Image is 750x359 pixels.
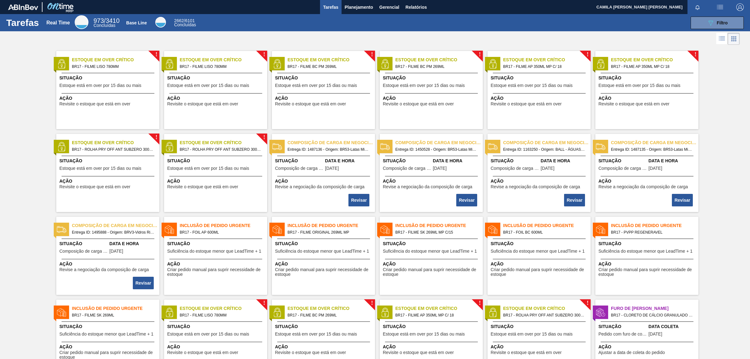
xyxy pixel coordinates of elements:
[165,59,174,68] img: status
[491,166,539,171] span: Composição de carga em negociação
[287,146,370,153] span: Entrega ID: 1487136 - Origem: BR53-Latas Minas - Destino: BR17
[648,323,697,330] span: Data Coleta
[491,344,589,350] span: Ação
[433,158,481,164] span: Data e Hora
[275,83,357,88] span: Estoque está em over por 15 dias ou mais
[491,332,572,336] span: Estoque está em over por 15 dias ou mais
[596,142,605,151] img: status
[133,276,154,290] div: Completar tarefa: 29882361
[59,178,158,185] span: Ação
[167,267,266,277] span: Criar pedido manual para suprir necessidade de estoque
[59,240,108,247] span: Situação
[275,332,357,336] span: Estoque está em over por 15 dias ou mais
[383,95,481,102] span: Ação
[272,59,282,68] img: status
[167,185,238,189] span: Revisite o estoque que está em over
[503,139,591,146] span: Composição de carga em negociação
[491,95,589,102] span: Ação
[395,146,478,153] span: Entrega ID: 1450528 - Origem: BR53-Latas Minas - Destino: BR17
[380,308,390,317] img: status
[6,19,39,26] h1: Tarefas
[598,267,697,277] span: Criar pedido manual para suprir necessidade de estoque
[167,83,249,88] span: Estoque está em over por 15 dias ou mais
[716,33,728,45] div: Visão em Lista
[736,3,744,11] img: Logout
[167,332,249,336] span: Estoque está em over por 15 dias ou mais
[395,305,483,312] span: Estoque em Over Crítico
[383,185,472,189] span: Revise a negociação da composição de carga
[8,4,38,10] img: TNhmsLtSVTkK8tSr43FrP2fwEKptu5GPRR3wAAAABJRU5ErkJggg==
[503,305,591,312] span: Estoque em Over Crítico
[72,229,154,236] span: Entrega ID: 1495888 - Origem: BRV3-Vidros Rio - Destino: BR17
[272,308,282,317] img: status
[598,323,647,330] span: Situação
[287,63,370,70] span: BR17 - FILME BC PM 269ML
[323,3,338,11] span: Tarefas
[72,305,159,312] span: Inclusão de Pedido Urgente
[596,225,605,234] img: status
[59,344,158,350] span: Ação
[598,185,688,189] span: Revise a negociação da composição de carga
[59,261,158,267] span: Ação
[180,312,262,319] span: BR17 - FILME LISO 780MM
[598,166,647,171] span: Composição de carga em negociação
[611,312,693,319] span: BR17 - CLORETO DE CÁLCIO GRANULADO Pedido - 2006638
[72,57,159,63] span: Estoque em Over Crítico
[167,350,238,355] span: Revisite o estoque que está em over
[275,95,373,102] span: Ação
[165,142,174,151] img: status
[155,17,166,28] div: Base Line
[287,312,370,319] span: BR17 - FILME BC PM 269ML
[541,166,554,171] span: 23/04/2023,
[648,166,662,171] span: 03/06/2024,
[433,166,447,171] span: 13/04/2024,
[611,139,698,146] span: Composição de carga em negociação
[383,267,481,277] span: Criar pedido manual para suprir necessidade de estoque
[395,312,478,319] span: BR17 - FILME AP 350ML MP C/ 18
[491,350,562,355] span: Revisite o estoque que está em over
[325,166,339,171] span: 03/06/2024,
[180,229,262,236] span: BR17 - FOIL AP 600ML
[380,59,390,68] img: status
[491,267,589,277] span: Criar pedido manual para suprir necessidade de estoque
[59,185,130,189] span: Revisite o estoque que está em over
[564,194,585,206] button: Revisar
[383,261,481,267] span: Ação
[167,240,266,247] span: Situação
[611,63,693,70] span: BR17 - FILME AP 350ML MP C/ 18
[275,350,346,355] span: Revisite o estoque que está em over
[456,194,477,206] button: Revisar
[395,57,483,63] span: Estoque em Over Crítico
[383,102,454,106] span: Revisite o estoque que está em over
[565,193,586,207] div: Completar tarefa: 29882178
[491,249,585,254] span: Suficiência do estoque menor que LeadTime + 1
[491,178,589,185] span: Ação
[59,95,158,102] span: Ação
[345,3,373,11] span: Planejamento
[348,194,369,206] button: Revisar
[503,222,591,229] span: Inclusão de Pedido Urgente
[275,166,323,171] span: Composição de carga em negociação
[491,102,562,106] span: Revisite o estoque que está em over
[395,229,478,236] span: BR17 - FILME SK 269ML MP C/15
[180,146,262,153] span: BR17 - ROLHA PRY OFF ANT SUBZERO 300ML
[648,158,697,164] span: Data e Hora
[59,249,108,254] span: Composição de carga em negociação
[165,225,174,234] img: status
[383,344,481,350] span: Ação
[59,267,149,272] span: Revise a negociação da composição de carga
[180,139,267,146] span: Estoque em Over Crítico
[395,139,483,146] span: Composição de carga em negociação
[275,178,373,185] span: Ação
[167,344,266,350] span: Ação
[491,185,580,189] span: Revise a negociação da composição de carga
[272,142,282,151] img: status
[287,139,375,146] span: Composição de carga em negociação
[687,3,707,12] button: Notificações
[275,267,373,277] span: Criar pedido manual para suprir necessidade de estoque
[174,19,196,27] div: Base Line
[406,3,427,11] span: Relatórios
[598,350,665,355] span: Ajustar a data de coleta do pedido
[491,158,539,164] span: Situação
[59,166,141,171] span: Estoque está em over por 15 dias ou mais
